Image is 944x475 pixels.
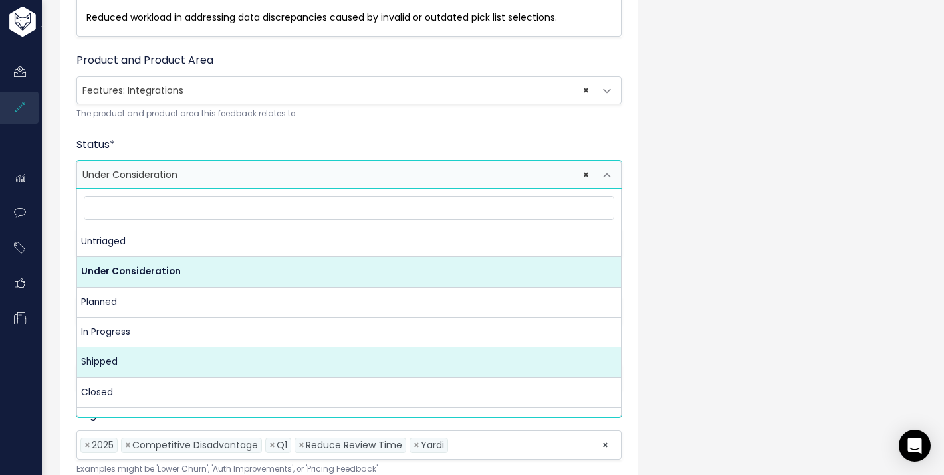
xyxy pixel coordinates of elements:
li: Reduce Review Time [295,438,406,453]
span: Yardi [421,438,444,452]
li: Planned [77,288,621,318]
span: Under Consideration [76,161,622,189]
span: × [583,77,589,104]
span: × [125,438,131,452]
li: Shipped [77,347,621,377]
span: Under Consideration [77,161,594,188]
span: Q1 [277,438,287,452]
span: Competitive Disadvantage [132,438,258,452]
label: Product and Product Area [76,52,213,68]
span: Reduced workload in addressing data discrepancies caused by invalid or outdated pick list selecti... [86,11,557,24]
li: Won't do [77,408,621,438]
span: × [413,438,419,452]
span: × [583,161,589,188]
img: logo-white.9d6f32f41409.svg [6,7,109,37]
li: Under Consideration [77,257,621,287]
li: Q1 [265,438,291,453]
li: Closed [77,378,621,408]
li: Untriaged [77,227,621,257]
small: The product and product area this feedback relates to [76,107,622,121]
span: × [298,438,304,452]
span: Reduce Review Time [306,438,402,452]
span: × [602,431,609,459]
span: × [269,438,275,452]
span: × [84,438,90,452]
div: Open Intercom Messenger [899,430,931,462]
span: Features: Integrations [77,77,594,104]
label: Status [76,137,115,153]
li: Competitive Disadvantage [121,438,262,453]
span: Features: Integrations [76,76,622,104]
li: Yardi [410,438,448,453]
li: In Progress [77,318,621,347]
li: 2025 [80,438,118,453]
span: 2025 [92,438,114,452]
